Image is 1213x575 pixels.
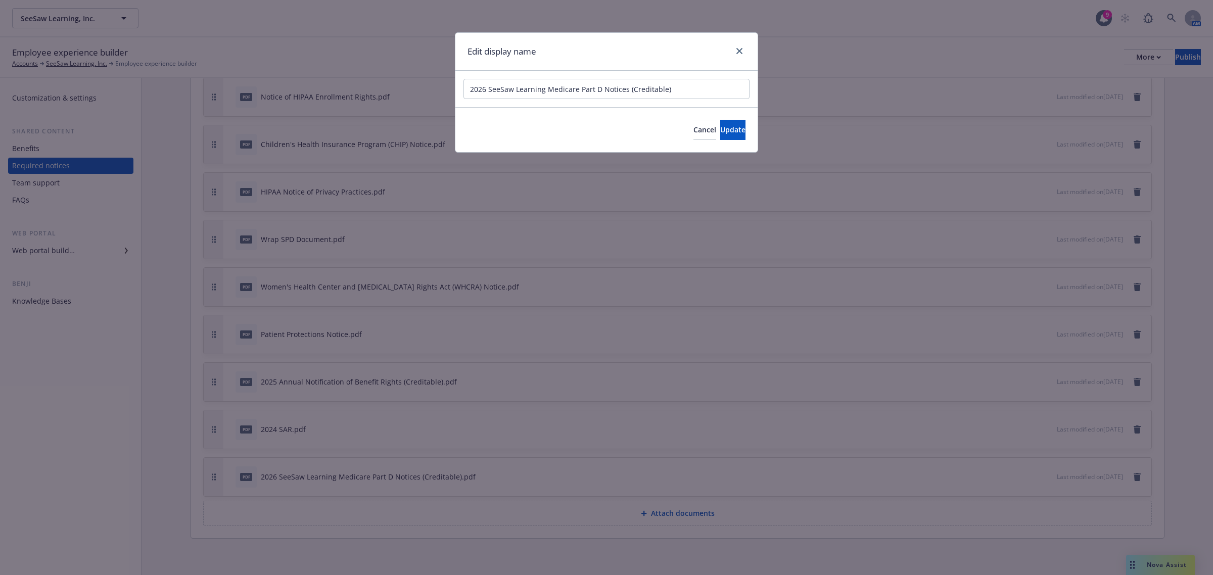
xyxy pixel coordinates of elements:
a: close [733,45,745,57]
span: Update [720,125,745,134]
span: Cancel [693,125,716,134]
button: Cancel [693,120,716,140]
h1: Edit display name [468,45,536,58]
button: Update [720,120,745,140]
